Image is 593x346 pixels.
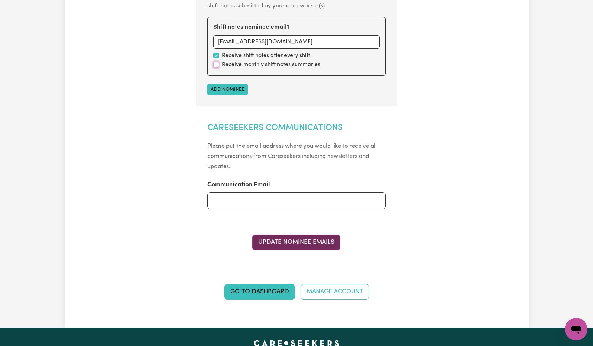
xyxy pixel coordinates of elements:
iframe: Button to launch messaging window [565,318,587,340]
a: Go to Dashboard [224,284,295,300]
a: Manage Account [301,284,369,300]
label: Receive shift notes after every shift [222,51,310,60]
label: Shift notes nominee email 1 [213,23,289,32]
h2: Careseekers Communications [207,123,386,133]
a: Careseekers home page [254,340,339,346]
small: Please put the email address where you would like to receive all communications from Careseekers ... [207,143,377,169]
label: Communication Email [207,180,270,190]
button: Add nominee [207,84,248,95]
button: Update Nominee Emails [252,235,340,250]
label: Receive monthly shift notes summaries [222,60,320,69]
